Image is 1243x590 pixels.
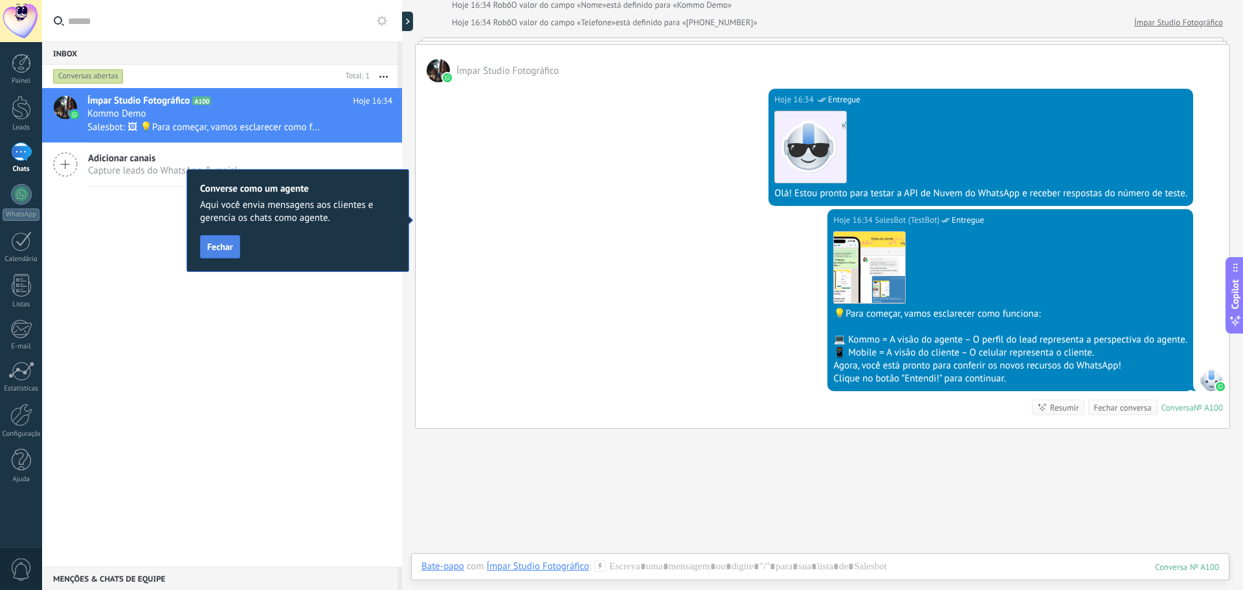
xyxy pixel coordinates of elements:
div: 💡Para começar, vamos esclarecer como funciona: [833,308,1187,321]
span: Ímpar Studio Fotográfico [456,65,559,77]
div: Calendário [3,255,40,264]
span: SalesBot (TestBot) [875,214,939,227]
a: Ímpar Studio Fotográfico [1134,16,1223,29]
span: Robô [493,17,511,28]
div: E-mail [3,343,40,351]
span: Aqui você envia mensagens aos clientes e gerencia os chats como agente. [200,199,396,225]
span: Adicionar canais [88,152,238,165]
button: Mais [370,65,398,88]
div: 100 [1155,562,1219,573]
span: Entregue [952,214,984,227]
span: Kommo Demo [87,108,146,120]
div: Fechar conversa [1093,402,1151,414]
span: : [589,560,591,573]
div: Painel [3,77,40,85]
div: 📱 Mobile = A visão do cliente – O celular representa o cliente. [833,346,1187,359]
img: waba.svg [443,73,452,82]
div: Ímpar Studio Fotográfico [487,560,589,572]
span: SalesBot [1200,368,1223,391]
span: Capture leads do WhatsApp & mais! [88,165,238,177]
span: Hoje 16:34 [353,95,392,108]
div: Clique no botão "Entendi!" para continuar. [833,372,1187,385]
span: está definido para «[PHONE_NUMBER]» [616,16,757,29]
div: Estatísticas [3,385,40,393]
div: Agora, você está pronto para conferir os novos recursos do WhatsApp! [833,359,1187,372]
img: 223-pt.png [834,232,905,303]
span: Copilot [1229,279,1242,309]
div: Hoje 16:34 [452,16,493,29]
div: Menções & Chats de equipe [42,567,398,590]
span: O valor do campo «Telefone» [511,16,616,29]
div: Mostrar [400,12,413,31]
div: Conversas abertas [53,69,124,84]
a: avatariconÍmpar Studio FotográficoA100Hoje 16:34Kommo DemoSalesbot: 🖼 💡Para começar, vamos esclar... [42,88,402,142]
div: Ajuda [3,475,40,484]
div: Total: 1 [341,70,370,83]
span: Salesbot: 🖼 💡Para começar, vamos esclarecer como funciona: 💻 Kommo = A visão do agente – O perfil... [87,121,321,133]
span: Ímpar Studio Fotográfico [87,95,190,108]
div: Hoje 16:34 [774,93,816,106]
span: A100 [192,96,211,105]
h2: Converse como um agente [200,183,396,195]
img: icon [70,110,79,119]
div: WhatsApp [3,209,39,221]
div: Inbox [42,41,398,65]
div: Leads [3,124,40,132]
span: Ímpar Studio Fotográfico [427,59,450,82]
span: Fechar [207,242,233,251]
div: Conversa [1161,402,1194,413]
button: Fechar [200,235,240,258]
img: waba.svg [1216,382,1225,391]
div: Configurações [3,430,40,438]
span: com [467,560,484,573]
div: Resumir [1050,402,1079,414]
span: Entregue [828,93,860,106]
div: 💻 Kommo = A visão do agente – O perfil do lead representa a perspectiva do agente. [833,334,1187,346]
div: Hoje 16:34 [833,214,875,227]
img: 183.png [775,111,846,183]
div: № A100 [1194,402,1223,413]
div: Olá! Estou pronto para testar a API de Nuvem do WhatsApp e receber respostas do número de teste. [774,187,1187,200]
div: Chats [3,165,40,174]
div: Listas [3,301,40,309]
